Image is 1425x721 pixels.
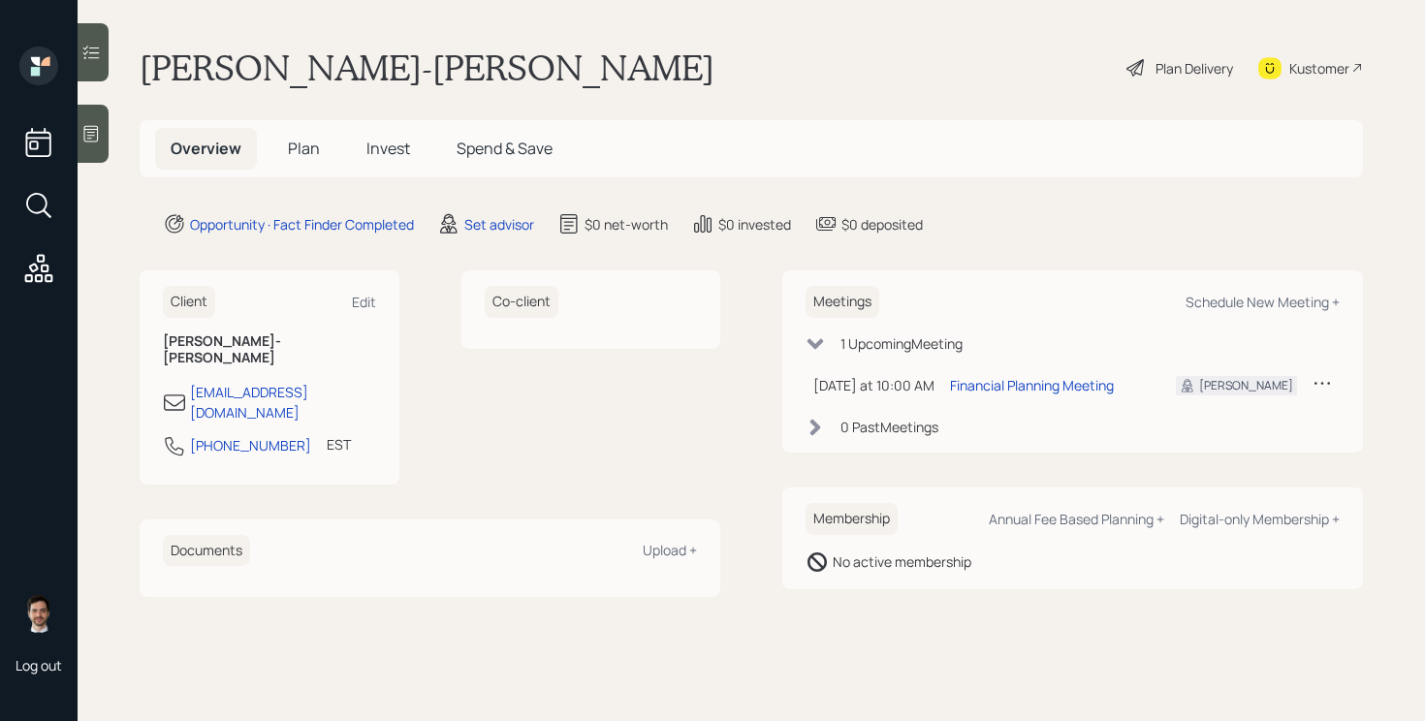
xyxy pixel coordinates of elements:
h1: [PERSON_NAME]-[PERSON_NAME] [140,47,714,89]
div: $0 deposited [841,214,923,235]
div: Opportunity · Fact Finder Completed [190,214,414,235]
div: [PHONE_NUMBER] [190,435,311,455]
img: jonah-coleman-headshot.png [19,594,58,633]
div: Financial Planning Meeting [950,375,1114,395]
div: Plan Delivery [1156,58,1233,78]
div: Edit [352,293,376,311]
div: Kustomer [1289,58,1349,78]
h6: Meetings [806,286,879,318]
div: EST [327,434,351,455]
span: Overview [171,138,241,159]
div: 1 Upcoming Meeting [840,333,963,354]
span: Spend & Save [457,138,553,159]
span: Invest [366,138,410,159]
div: [EMAIL_ADDRESS][DOMAIN_NAME] [190,382,376,423]
div: Upload + [643,541,697,559]
div: [PERSON_NAME] [1199,377,1293,394]
div: Set advisor [464,214,534,235]
div: $0 invested [718,214,791,235]
div: $0 net-worth [585,214,668,235]
h6: Client [163,286,215,318]
h6: Documents [163,535,250,567]
div: [DATE] at 10:00 AM [813,375,934,395]
span: Plan [288,138,320,159]
h6: Co-client [485,286,558,318]
div: Log out [16,656,62,674]
div: No active membership [833,551,971,572]
div: Digital-only Membership + [1180,510,1340,528]
div: Schedule New Meeting + [1186,293,1340,311]
h6: Membership [806,503,898,535]
div: Annual Fee Based Planning + [989,510,1164,528]
h6: [PERSON_NAME]-[PERSON_NAME] [163,333,376,366]
div: 0 Past Meeting s [840,417,938,437]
